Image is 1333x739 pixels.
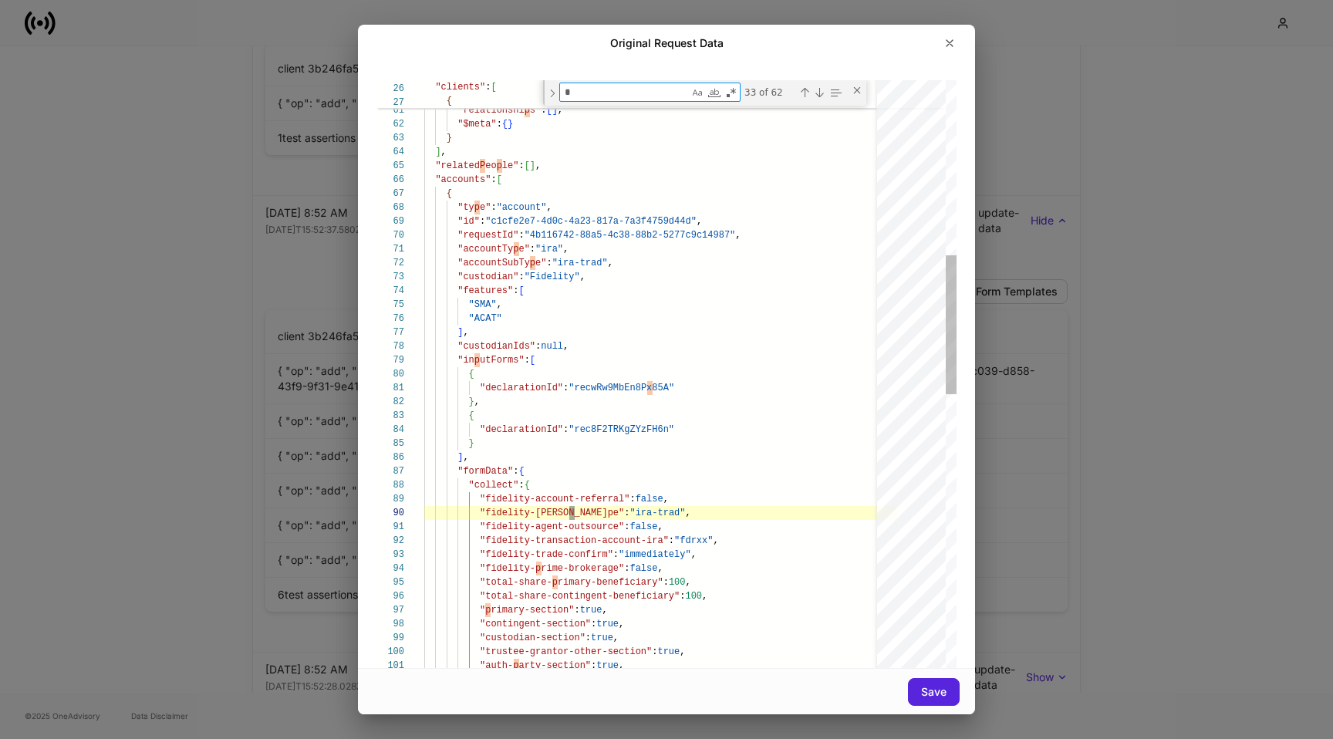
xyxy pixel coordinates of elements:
[702,591,707,602] span: ,
[469,396,474,407] span: }
[480,355,525,366] span: utForms"
[480,563,535,574] span: "fidelity-
[525,480,530,491] span: {
[502,119,508,130] span: {
[376,395,404,409] div: 82
[376,173,404,187] div: 66
[608,508,613,518] span: p
[525,272,580,282] span: "Fidelity"
[851,84,863,96] div: Close (Escape)
[376,256,404,270] div: 72
[376,201,404,214] div: 68
[641,383,646,393] span: P
[497,299,502,310] span: ,
[474,355,480,366] span: p
[376,214,404,228] div: 69
[376,381,404,395] div: 81
[636,494,663,504] span: false
[724,85,739,100] div: Use Regular Expression (⌥⌘R)
[480,383,563,393] span: "declarationId"
[447,188,452,199] span: {
[657,521,663,532] span: ,
[485,216,697,227] span: "c1cfe2e7-4d0c-4a23-817a-7a3f4759d44d"
[545,80,559,106] div: Toggle Replace
[563,341,569,352] span: ,
[376,353,404,367] div: 79
[743,83,796,102] div: 33 of 62
[798,86,811,99] div: Previous Match (⇧Enter)
[541,341,563,352] span: null
[457,230,518,241] span: "requestId"
[697,216,702,227] span: ,
[525,355,530,366] span: :
[691,549,697,560] span: ,
[376,270,404,284] div: 73
[480,521,624,532] span: "fidelity-agent-outsource"
[376,423,404,437] div: 84
[608,258,613,268] span: ,
[680,646,685,657] span: ,
[619,549,691,560] span: "immediately"
[376,96,404,110] span: 27
[447,96,452,106] span: {
[457,452,463,463] span: ]
[619,660,624,671] span: ,
[591,633,613,643] span: true
[435,160,480,171] span: "related
[596,619,619,629] span: true
[463,327,468,338] span: ,
[441,147,447,157] span: ,
[474,202,480,213] span: p
[569,424,674,435] span: "rec8F2TRKgZYzFH6n"
[457,466,513,477] span: "formData"
[491,82,496,93] span: [
[624,521,629,532] span: :
[518,244,529,255] span: e"
[525,105,530,116] span: p
[535,341,541,352] span: :
[376,228,404,242] div: 70
[376,312,404,326] div: 76
[480,424,563,435] span: "declarationId"
[480,160,485,171] span: P
[376,659,404,673] div: 101
[525,230,736,241] span: "4b116742-88a5-4c38-88b2-5277c9c14987"
[574,605,579,616] span: :
[513,244,518,255] span: p
[518,660,591,671] span: arty-section"
[530,160,535,171] span: ]
[530,355,535,366] span: [
[376,339,404,353] div: 78
[546,258,552,268] span: :
[580,272,586,282] span: ,
[469,480,519,491] span: "collect"
[469,313,502,324] span: "ACAT"
[518,480,524,491] span: :
[569,383,641,393] span: "recwRw9MbEn8
[530,244,535,255] span: :
[663,494,669,504] span: ,
[485,160,496,171] span: eo
[469,369,474,380] span: {
[480,508,608,518] span: "fidelity-[PERSON_NAME]
[735,230,741,241] span: ,
[563,424,569,435] span: :
[530,258,535,268] span: p
[624,563,629,574] span: :
[457,272,518,282] span: "custodian"
[480,535,669,546] span: "fidelity-transaction-account-ira"
[435,147,440,157] span: ]
[518,285,524,296] span: [
[713,535,718,546] span: ,
[513,285,518,296] span: :
[685,577,690,588] span: ,
[376,478,404,492] div: 88
[491,174,496,185] span: :
[518,272,524,282] span: :
[610,35,724,51] h2: Original Request Data
[447,133,452,143] span: }
[480,202,491,213] span: e"
[435,82,485,93] span: "clients"
[558,577,663,588] span: rimary-beneficiary"
[646,383,674,393] span: x85A"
